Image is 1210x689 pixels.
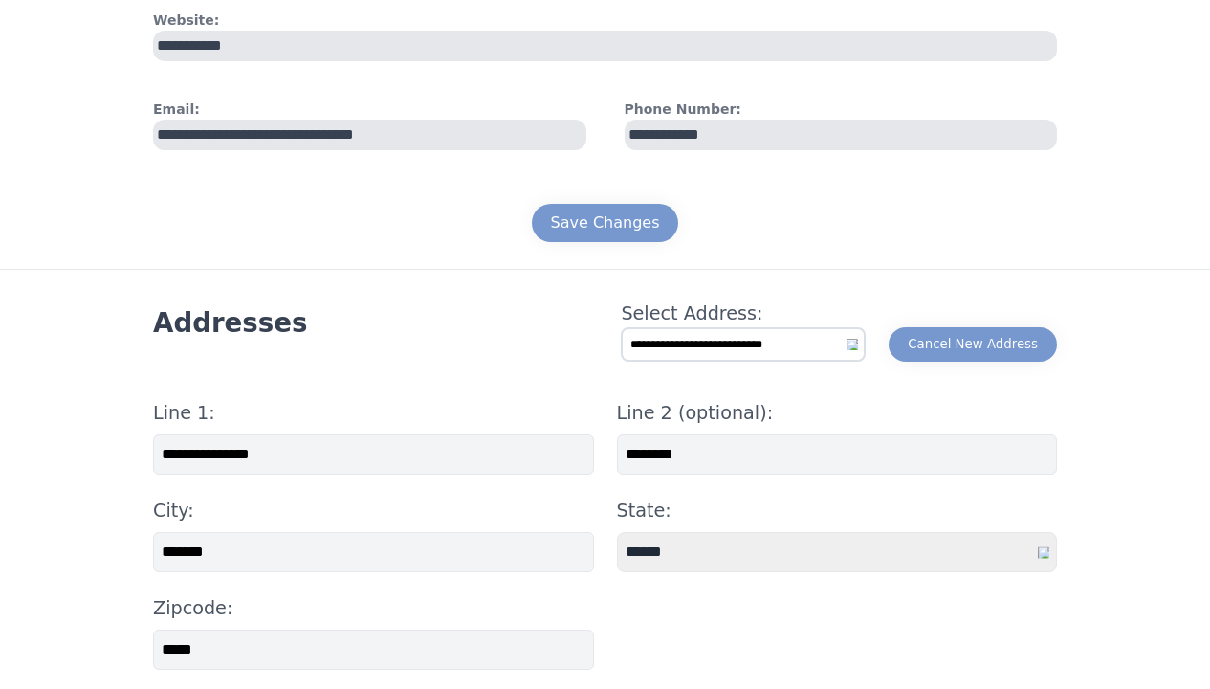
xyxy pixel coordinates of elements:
h4: Line 1: [153,400,594,427]
div: Save Changes [551,211,660,234]
h4: Line 2 (optional): [617,400,1058,427]
h3: Addresses [153,306,307,341]
h4: Zipcode: [153,595,594,622]
button: Cancel New Address [889,327,1057,362]
button: Save Changes [532,204,679,242]
h4: Email: [153,100,586,120]
h4: Select Address: [621,300,866,327]
h4: Website: [153,11,1057,31]
div: Cancel New Address [908,335,1038,354]
h4: Phone Number: [625,100,1058,120]
h4: State: [617,498,1058,524]
h4: City: [153,498,594,524]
